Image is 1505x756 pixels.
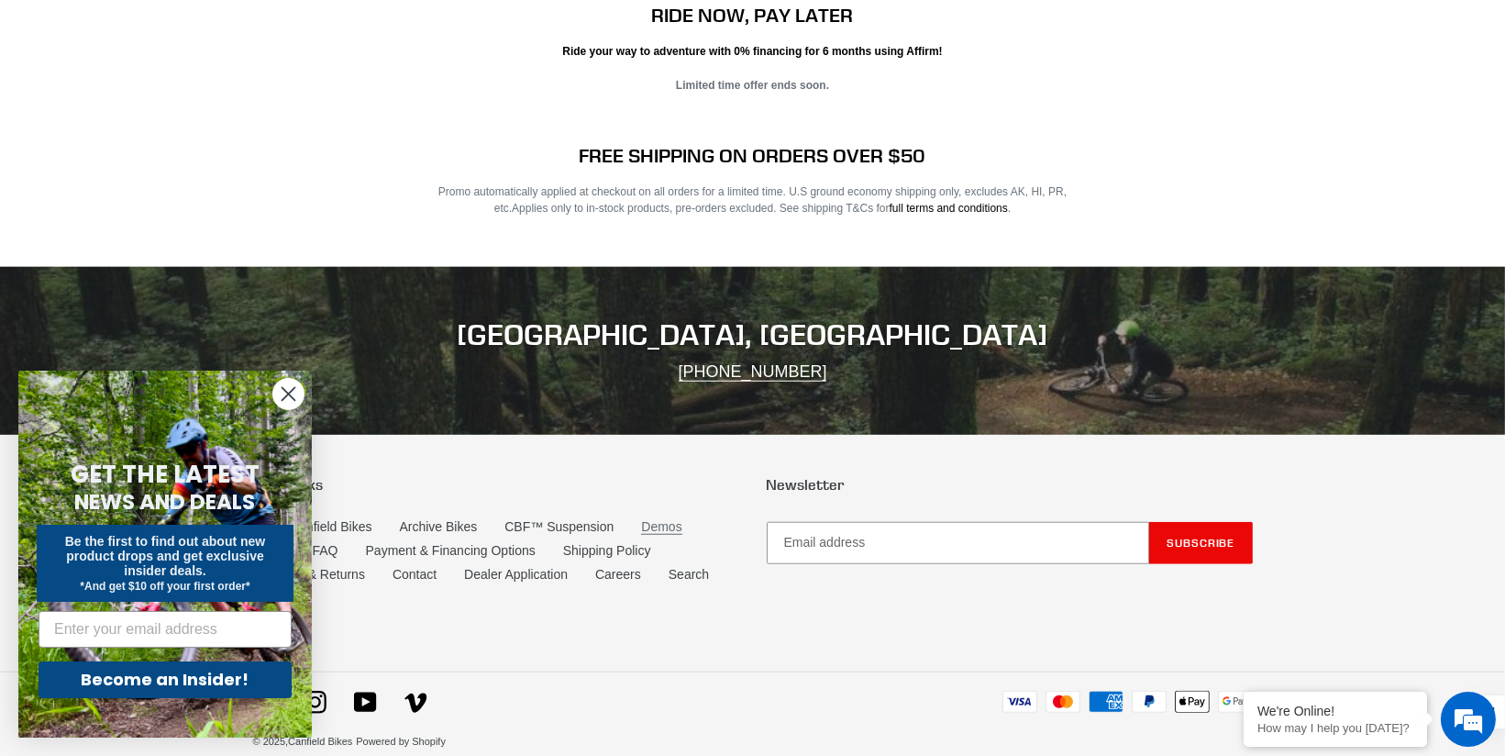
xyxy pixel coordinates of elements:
input: Enter your email address [39,611,292,648]
span: NEWS AND DEALS [75,487,256,517]
strong: Ride your way to adventure with 0% financing for 6 months using Affirm! [562,45,942,58]
span: Subscribe [1167,536,1235,550]
p: How may I help you today? [1257,721,1413,735]
input: Email address [767,522,1149,564]
h2: [GEOGRAPHIC_DATA], [GEOGRAPHIC_DATA] [253,317,1253,352]
a: Payment & Financing Options [366,543,536,558]
a: Shipping Policy [563,543,651,558]
a: Dealer Application [464,567,568,582]
p: Quick links [253,476,739,494]
p: Newsletter [767,476,1253,494]
a: full terms and conditions [890,202,1008,215]
h2: FREE SHIPPING ON ORDERS OVER $50 [424,144,1081,167]
span: *And get $10 off your first order* [80,580,249,593]
div: We're Online! [1257,704,1413,718]
span: GET THE LATEST [71,458,260,491]
a: FAQ [313,543,338,558]
button: Close dialog [272,378,304,410]
button: Become an Insider! [39,661,292,698]
strong: Limited time offer ends soon. [676,79,829,92]
span: Be the first to find out about new product drops and get exclusive insider deals. [65,534,266,578]
a: Contact [393,567,437,582]
a: CBF™ Suspension [504,519,614,534]
h2: RIDE NOW, PAY LATER [424,4,1081,27]
a: Powered by Shopify [356,736,446,747]
a: Search [669,567,709,582]
button: Subscribe [1149,522,1253,564]
a: Demos [641,519,681,535]
a: Archive Bikes [399,519,477,534]
p: Promo automatically applied at checkout on all orders for a limited time. U.S ground economy ship... [424,183,1081,217]
a: Careers [595,567,641,582]
a: [PHONE_NUMBER] [679,362,827,382]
